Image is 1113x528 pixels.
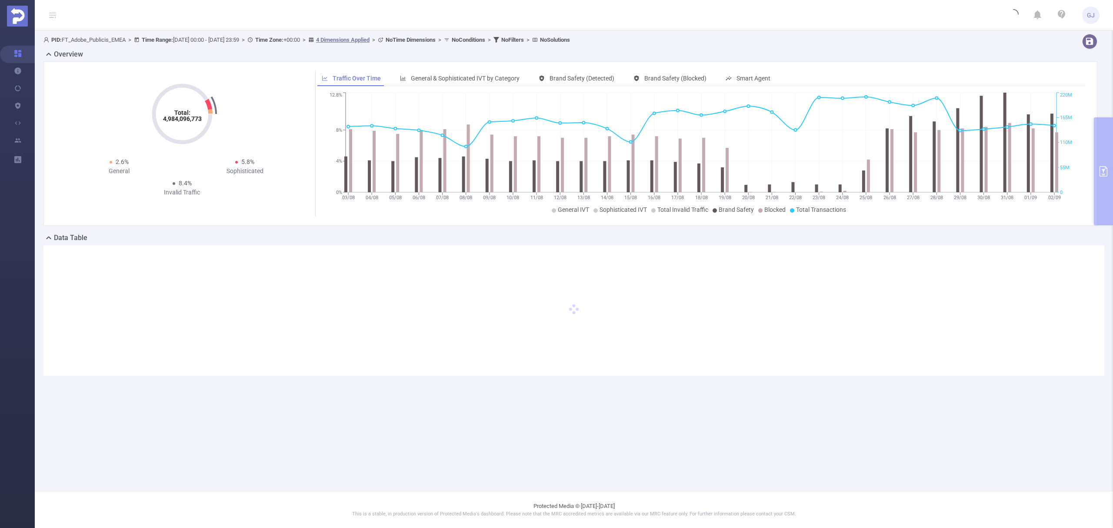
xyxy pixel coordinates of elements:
tspan: 07/08 [436,195,449,201]
tspan: 24/08 [836,195,849,201]
i: icon: line-chart [322,75,328,81]
tspan: 15/08 [624,195,637,201]
b: No Solutions [540,37,570,43]
b: PID: [51,37,62,43]
span: General IVT [558,206,589,213]
tspan: 03/08 [342,195,354,201]
tspan: 165M [1060,115,1072,120]
u: 4 Dimensions Applied [316,37,370,43]
footer: Protected Media © [DATE]-[DATE] [35,491,1113,528]
tspan: 22/08 [789,195,802,201]
tspan: 16/08 [648,195,660,201]
h2: Overview [54,49,83,60]
tspan: 19/08 [718,195,731,201]
span: 5.8% [241,158,254,165]
tspan: 20/08 [742,195,754,201]
span: Sophisticated IVT [600,206,647,213]
tspan: 11/08 [530,195,543,201]
span: Brand Safety (Detected) [550,75,614,82]
tspan: 08/08 [460,195,472,201]
span: > [485,37,493,43]
p: This is a stable, in production version of Protected Media's dashboard. Please note that the MRC ... [57,511,1091,518]
span: Brand Safety [719,206,754,213]
tspan: 26/08 [883,195,896,201]
tspan: 110M [1060,140,1072,146]
tspan: 8% [336,127,342,133]
tspan: Total: [174,109,190,116]
tspan: 27/08 [906,195,919,201]
b: Time Zone: [255,37,283,43]
div: Sophisticated [182,167,308,176]
span: Blocked [764,206,786,213]
tspan: 14/08 [600,195,613,201]
span: 8.4% [179,180,192,187]
tspan: 09/08 [483,195,496,201]
tspan: 10/08 [507,195,519,201]
span: > [370,37,378,43]
b: No Time Dimensions [386,37,436,43]
span: General & Sophisticated IVT by Category [411,75,520,82]
tspan: 13/08 [577,195,590,201]
span: FT_Adobe_Publicis_EMEA [DATE] 00:00 - [DATE] 23:59 +00:00 [43,37,570,43]
span: Smart Agent [736,75,770,82]
h2: Data Table [54,233,87,243]
span: > [126,37,134,43]
span: > [300,37,308,43]
tspan: 30/08 [977,195,990,201]
tspan: 06/08 [412,195,425,201]
span: 2.6% [116,158,129,165]
b: No Conditions [452,37,485,43]
div: Invalid Traffic [119,188,245,197]
i: icon: bar-chart [400,75,406,81]
span: > [239,37,247,43]
tspan: 31/08 [1001,195,1013,201]
span: Total Invalid Traffic [657,206,708,213]
tspan: 01/09 [1024,195,1037,201]
i: icon: user [43,37,51,43]
span: > [436,37,444,43]
i: icon: loading [1008,9,1019,21]
span: Traffic Over Time [333,75,381,82]
b: No Filters [501,37,524,43]
tspan: 55M [1060,165,1070,170]
tspan: 29/08 [953,195,966,201]
tspan: 0 [1060,190,1063,195]
tspan: 04/08 [365,195,378,201]
b: Time Range: [142,37,173,43]
tspan: 21/08 [765,195,778,201]
tspan: 12.8% [330,93,342,98]
span: GJ [1087,7,1095,24]
tspan: 05/08 [389,195,401,201]
tspan: 220M [1060,93,1072,98]
tspan: 4,984,096,773 [163,115,201,122]
span: Total Transactions [796,206,846,213]
tspan: 18/08 [695,195,707,201]
tspan: 23/08 [813,195,825,201]
tspan: 02/09 [1048,195,1060,201]
img: Protected Media [7,6,28,27]
tspan: 17/08 [671,195,684,201]
span: Brand Safety (Blocked) [644,75,706,82]
tspan: 28/08 [930,195,943,201]
tspan: 0% [336,190,342,195]
tspan: 4% [336,159,342,164]
tspan: 25/08 [860,195,872,201]
tspan: 12/08 [553,195,566,201]
div: General [56,167,182,176]
span: > [524,37,532,43]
